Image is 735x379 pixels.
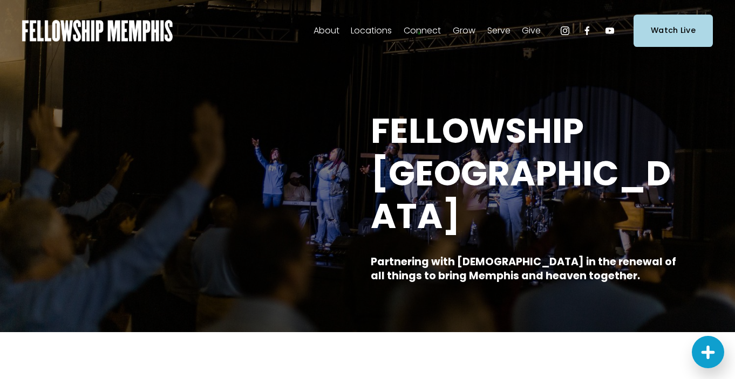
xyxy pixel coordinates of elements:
[371,107,671,240] strong: FELLOWSHIP [GEOGRAPHIC_DATA]
[453,23,475,39] span: Grow
[314,22,339,39] a: folder dropdown
[604,25,615,36] a: YouTube
[582,25,593,36] a: Facebook
[453,22,475,39] a: folder dropdown
[404,22,441,39] a: folder dropdown
[351,23,392,39] span: Locations
[371,254,678,284] strong: Partnering with [DEMOGRAPHIC_DATA] in the renewal of all things to bring Memphis and heaven toget...
[560,25,570,36] a: Instagram
[314,23,339,39] span: About
[351,22,392,39] a: folder dropdown
[522,22,541,39] a: folder dropdown
[487,23,511,39] span: Serve
[487,22,511,39] a: folder dropdown
[22,20,173,42] img: Fellowship Memphis
[404,23,441,39] span: Connect
[522,23,541,39] span: Give
[634,15,713,46] a: Watch Live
